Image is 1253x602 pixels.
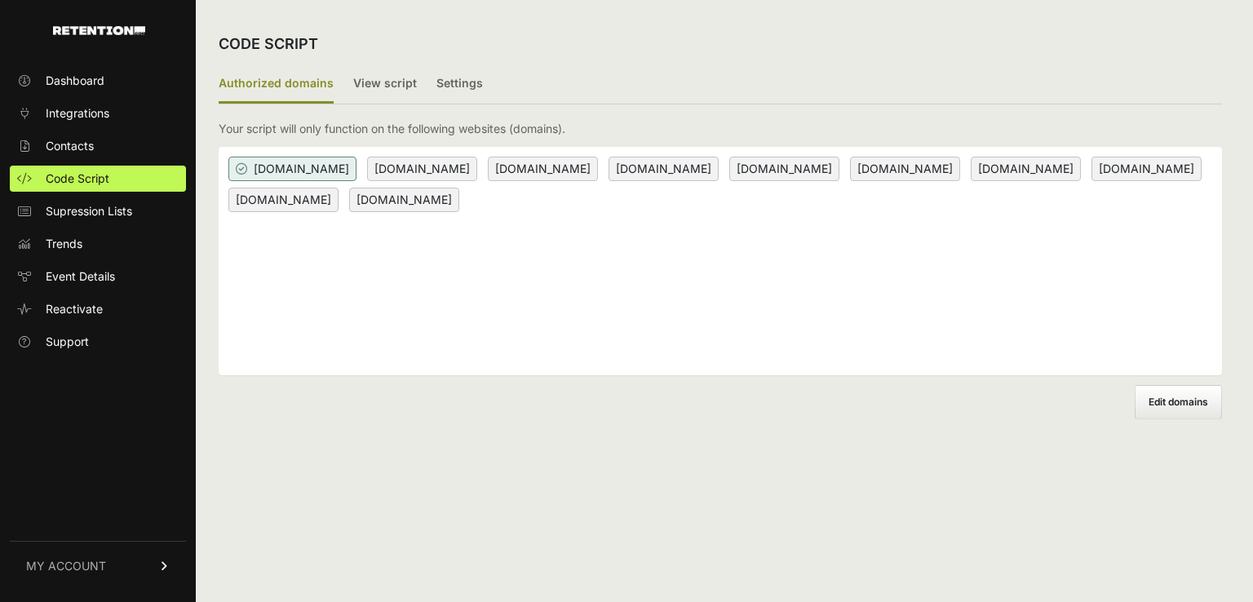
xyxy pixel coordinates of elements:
span: Integrations [46,105,109,122]
a: Trends [10,231,186,257]
label: View script [353,65,417,104]
a: Contacts [10,133,186,159]
a: Dashboard [10,68,186,94]
span: Dashboard [46,73,104,89]
span: Edit domains [1149,396,1208,408]
span: Support [46,334,89,350]
span: [DOMAIN_NAME] [609,157,719,181]
a: Code Script [10,166,186,192]
a: Supression Lists [10,198,186,224]
span: Supression Lists [46,203,132,219]
span: Contacts [46,138,94,154]
span: Event Details [46,268,115,285]
label: Settings [436,65,483,104]
span: [DOMAIN_NAME] [971,157,1081,181]
span: Code Script [46,170,109,187]
a: Event Details [10,263,186,290]
span: [DOMAIN_NAME] [349,188,459,212]
span: [DOMAIN_NAME] [729,157,839,181]
a: Integrations [10,100,186,126]
a: MY ACCOUNT [10,541,186,591]
span: [DOMAIN_NAME] [1091,157,1202,181]
span: Trends [46,236,82,252]
span: Reactivate [46,301,103,317]
a: Reactivate [10,296,186,322]
img: Retention.com [53,26,145,35]
span: [DOMAIN_NAME] [850,157,960,181]
h2: CODE SCRIPT [219,33,318,55]
span: [DOMAIN_NAME] [488,157,598,181]
span: [DOMAIN_NAME] [367,157,477,181]
p: Your script will only function on the following websites (domains). [219,121,565,137]
span: [DOMAIN_NAME] [228,188,339,212]
label: Authorized domains [219,65,334,104]
span: [DOMAIN_NAME] [228,157,356,181]
span: MY ACCOUNT [26,558,106,574]
a: Support [10,329,186,355]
